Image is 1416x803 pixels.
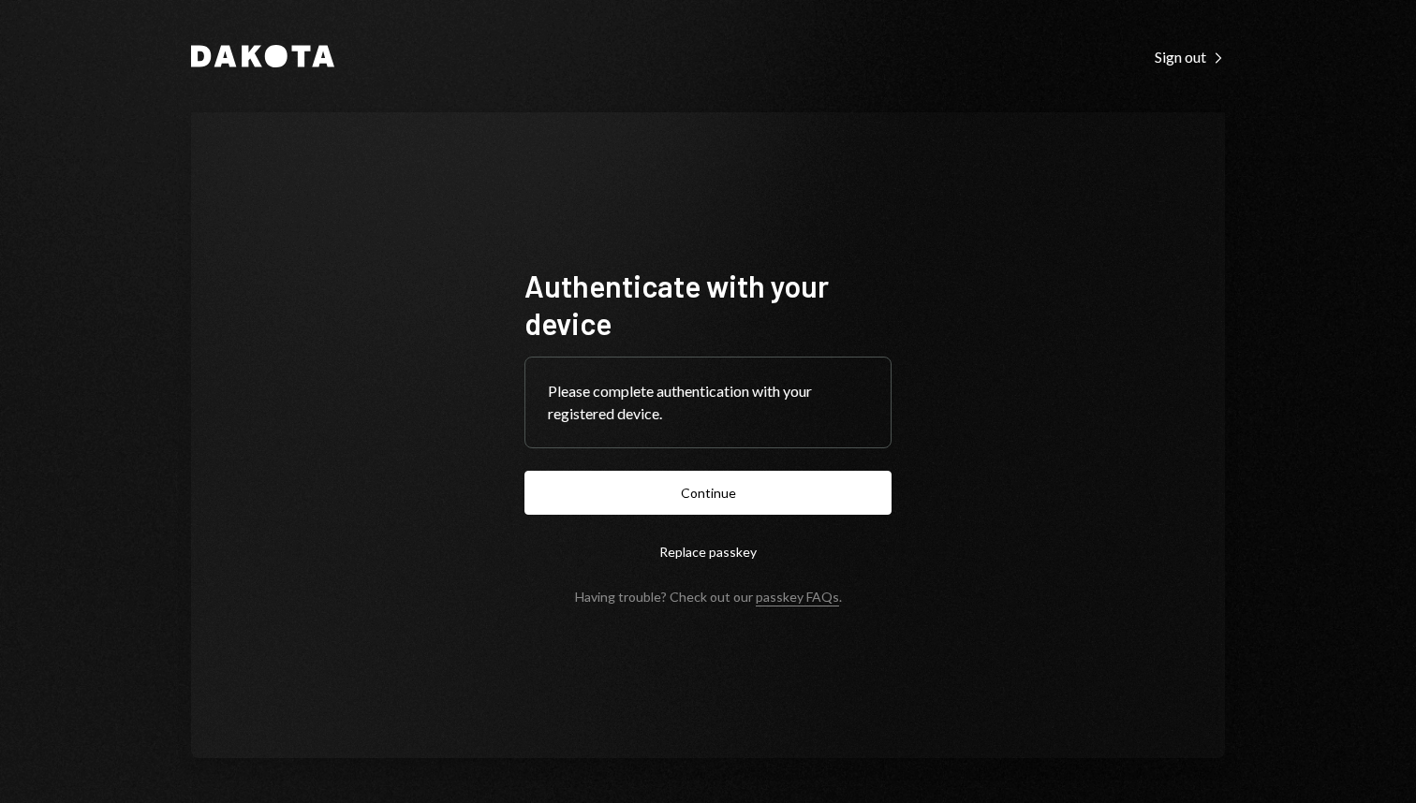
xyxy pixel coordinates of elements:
[1155,46,1225,66] a: Sign out
[524,267,892,342] h1: Authenticate with your device
[524,530,892,574] button: Replace passkey
[548,380,868,425] div: Please complete authentication with your registered device.
[575,589,842,605] div: Having trouble? Check out our .
[756,589,839,606] a: passkey FAQs
[1155,48,1225,66] div: Sign out
[524,471,892,515] button: Continue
